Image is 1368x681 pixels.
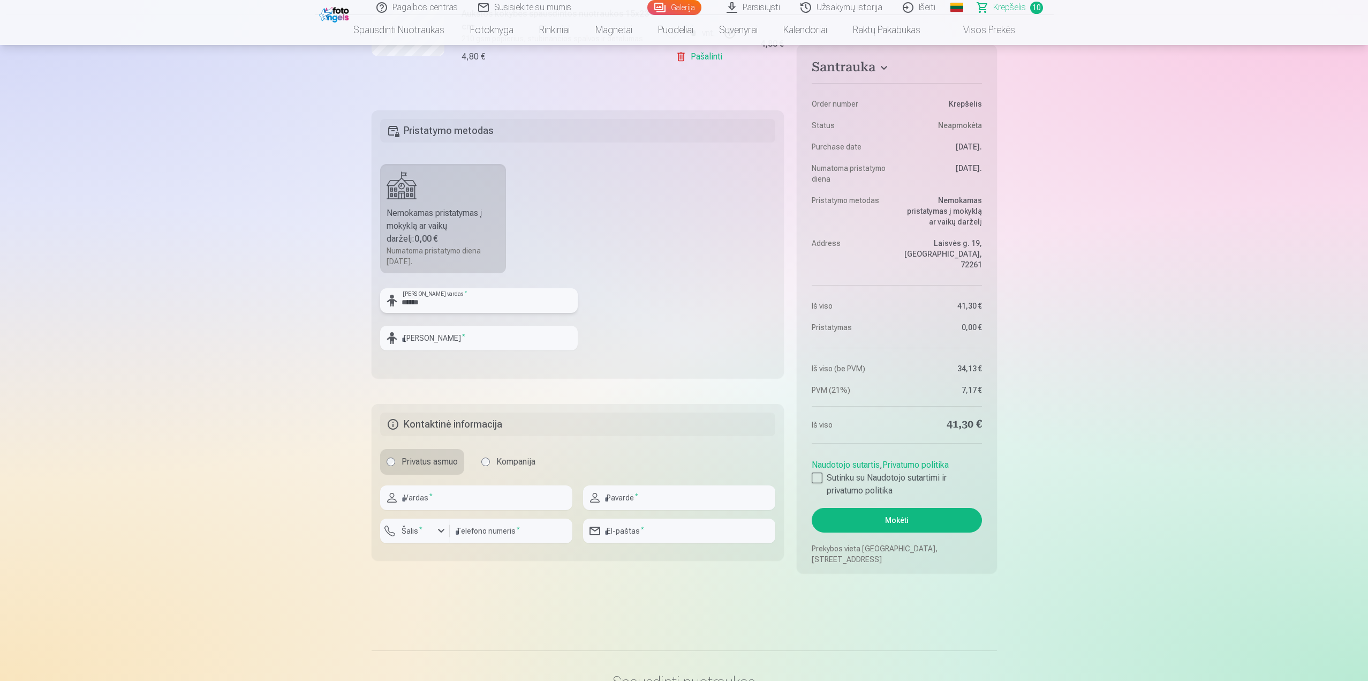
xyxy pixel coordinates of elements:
[462,50,485,63] div: 4,80 €
[812,322,891,333] dt: Pristatymas
[902,417,982,432] dd: 41,30 €
[902,195,982,227] dd: Nemokamas pristatymas į mokyklą ar vaikų darželį
[526,15,583,45] a: Rinkiniai
[812,454,981,497] div: ,
[812,120,891,131] dt: Status
[902,99,982,109] dd: Krepšelis
[387,207,500,245] div: Nemokamas pristatymas į mokyklą ar vaikų darželį :
[902,363,982,374] dd: 34,13 €
[387,245,500,267] div: Numatoma pristatymo diena [DATE].
[902,301,982,311] dd: 41,30 €
[933,15,1028,45] a: Visos prekės
[812,460,880,470] a: Naudotojo sutartis
[380,413,776,436] h5: Kontaktinė informacija
[812,301,891,311] dt: Iš viso
[341,15,457,45] a: Spausdinti nuotraukas
[812,99,891,109] dt: Order number
[319,4,352,23] img: /fa2
[882,460,949,470] a: Privatumo politika
[645,15,706,45] a: Puodeliai
[812,195,891,227] dt: Pristatymo metodas
[760,41,784,47] div: 4,80 €
[812,238,891,270] dt: Address
[902,385,982,395] dd: 7,17 €
[938,120,982,131] span: Neapmokėta
[583,15,645,45] a: Magnetai
[770,15,840,45] a: Kalendoriai
[812,417,891,432] dt: Iš viso
[457,15,526,45] a: Fotoknyga
[380,519,450,543] button: Šalis*
[812,363,891,374] dt: Iš viso (be PVM)
[397,526,427,536] label: Šalis
[414,234,438,244] b: 0,00 €
[902,238,982,270] dd: Laisvės g. 19, [GEOGRAPHIC_DATA], 72261
[812,385,891,395] dt: PVM (21%)
[676,46,727,68] a: Pašalinti
[481,458,490,466] input: Kompanija
[812,472,981,497] label: Sutinku su Naudotojo sutartimi ir privatumo politika
[812,543,981,565] p: Prekybos vieta [GEOGRAPHIC_DATA], [STREET_ADDRESS]
[1030,2,1043,14] span: 10
[840,15,933,45] a: Raktų pakabukas
[380,449,464,475] label: Privatus asmuo
[993,1,1026,14] span: Krepšelis
[812,163,891,184] dt: Numatoma pristatymo diena
[475,449,542,475] label: Kompanija
[387,458,395,466] input: Privatus asmuo
[812,141,891,152] dt: Purchase date
[902,141,982,152] dd: [DATE].
[380,119,776,143] h5: Pristatymo metodas
[902,322,982,333] dd: 0,00 €
[902,163,982,184] dd: [DATE].
[706,15,770,45] a: Suvenyrai
[812,59,981,79] button: Santrauka
[812,508,981,533] button: Mokėti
